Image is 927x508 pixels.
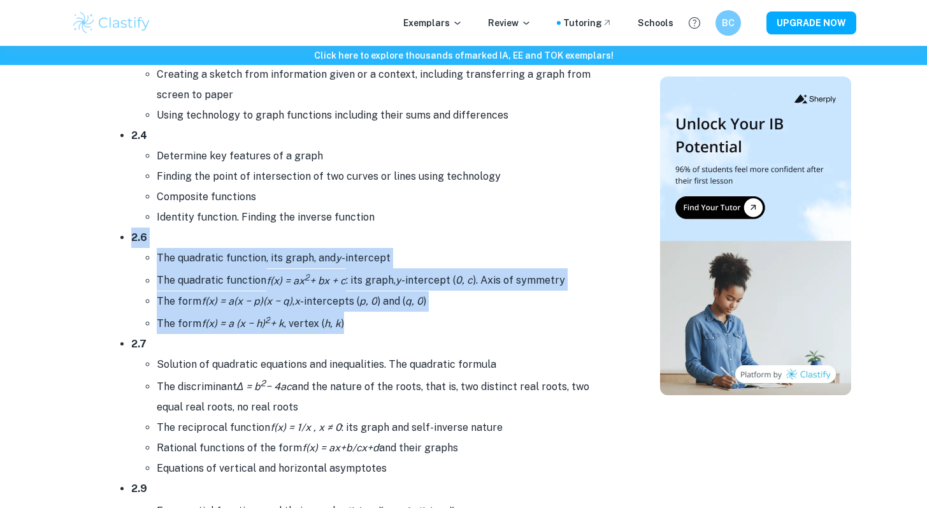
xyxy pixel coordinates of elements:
[157,417,615,438] li: The reciprocal function : its graph and self-inverse nature
[71,10,152,36] img: Clastify logo
[157,166,615,187] li: Finding the point of intersection of two curves or lines using technology
[157,438,615,458] li: Rational functions of the form and their graphs
[302,442,379,454] i: f(x) = ax+b/cx+d
[157,105,615,126] li: Using technology to graph functions including their sums and differences
[157,146,615,166] li: Determine key features of a graph
[261,378,266,388] sup: 2
[157,207,615,228] li: Identity function. Finding the inverse function
[715,10,741,36] button: BC
[237,381,292,393] i: Δ = b − 4ac
[157,268,615,291] li: The quadratic function : its graph, -intercept ( ). Axis of symmetry
[396,275,401,287] i: y
[157,187,615,207] li: Composite functions
[265,315,270,325] sup: 2
[131,231,147,243] strong: 2.6
[766,11,856,34] button: UPGRADE NOW
[488,16,531,30] p: Review
[131,129,147,142] strong: 2.4
[157,291,615,312] li: The form , -intercepts ( ) and ( )
[270,421,341,433] i: f(x) = 1/x , x ≠ 0
[305,272,310,282] sup: 2
[157,312,615,334] li: The form , vertex ( )
[405,295,423,307] i: q, 0
[324,317,341,330] i: h, k
[660,76,851,395] img: Thumbnail
[3,48,924,62] h6: Click here to explore thousands of marked IA, EE and TOK exemplars !
[131,483,147,495] strong: 2.9
[359,295,377,307] i: p, 0
[638,16,673,30] a: Schools
[157,354,615,375] li: Solution of quadratic equations and inequalities. The quadratic formula
[403,16,463,30] p: Exemplars
[266,275,346,287] i: f(x) = ax + bx + c
[201,295,292,307] i: f(x) = a(x − p)(x − q)
[220,317,284,330] i: = a (x − h) + k
[157,64,615,105] li: Creating a sketch from information given or a context, including transferring a graph from screen...
[563,16,612,30] a: Tutoring
[336,252,341,264] i: y
[131,338,147,350] strong: 2.7
[157,248,615,268] li: The quadratic function, its graph, and -intercept
[294,295,300,307] i: x
[157,375,615,417] li: The discriminant and the nature of the roots, that is, two distinct real roots, two equal real ro...
[721,16,735,30] h6: BC
[684,12,705,34] button: Help and Feedback
[157,458,615,479] li: Equations of vertical and horizontal asymptotes
[456,275,473,287] i: 0, c
[201,317,217,330] i: f(x)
